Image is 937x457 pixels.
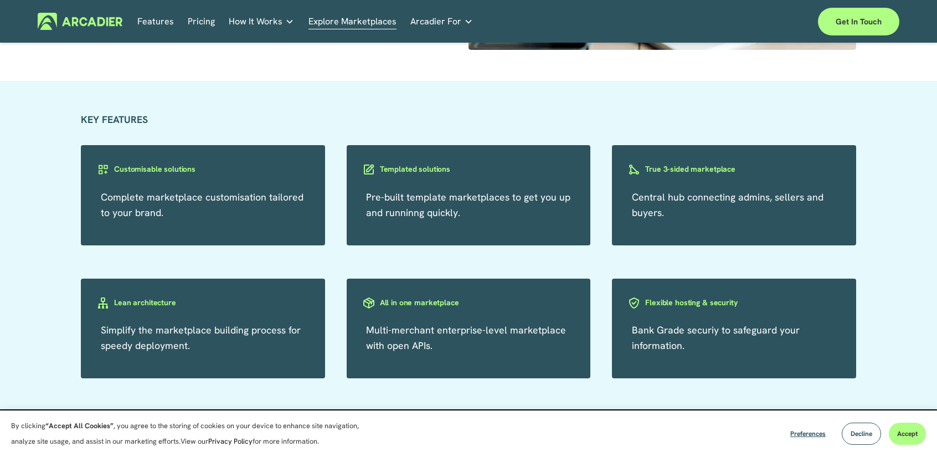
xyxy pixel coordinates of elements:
span: Decline [851,429,872,438]
strong: KEY FEATURES [81,113,148,126]
h3: All in one marketplace [380,297,459,308]
a: All in one marketplace [347,295,591,309]
iframe: Chat Widget [882,404,937,457]
span: Preferences [790,429,826,438]
button: Decline [842,423,881,445]
a: Pre-built template marketplaces to get you up and runninng quickly. [366,191,570,219]
h3: Customisable solutions [114,164,195,174]
h3: Templated solutions [380,164,450,174]
span: How It Works [229,14,282,29]
a: Complete marketplace customisation tailored to your brand. [101,191,303,219]
h3: Lean architecture [114,297,176,308]
a: Templated solutions [347,162,591,176]
a: Get in touch [818,8,899,35]
a: Features [137,13,174,30]
a: Flexible hosting & security [612,295,856,309]
p: By clicking , you agree to the storing of cookies on your device to enhance site navigation, anal... [11,418,371,449]
h3: Flexible hosting & security [645,297,737,308]
a: Pricing [188,13,215,30]
h3: True 3-sided marketplace [645,164,735,174]
a: Lean architecture [81,295,325,309]
a: Central hub connecting admins, sellers and buyers. [632,191,823,219]
a: True 3-sided marketplace [612,162,856,176]
a: Customisable solutions [81,162,325,176]
button: Preferences [782,423,834,445]
span: Arcadier For [410,14,461,29]
a: Explore Marketplaces [308,13,397,30]
strong: “Accept All Cookies” [45,421,114,430]
img: Arcadier [38,13,122,30]
a: folder dropdown [410,13,473,30]
a: folder dropdown [229,13,294,30]
a: Privacy Policy [208,437,253,446]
